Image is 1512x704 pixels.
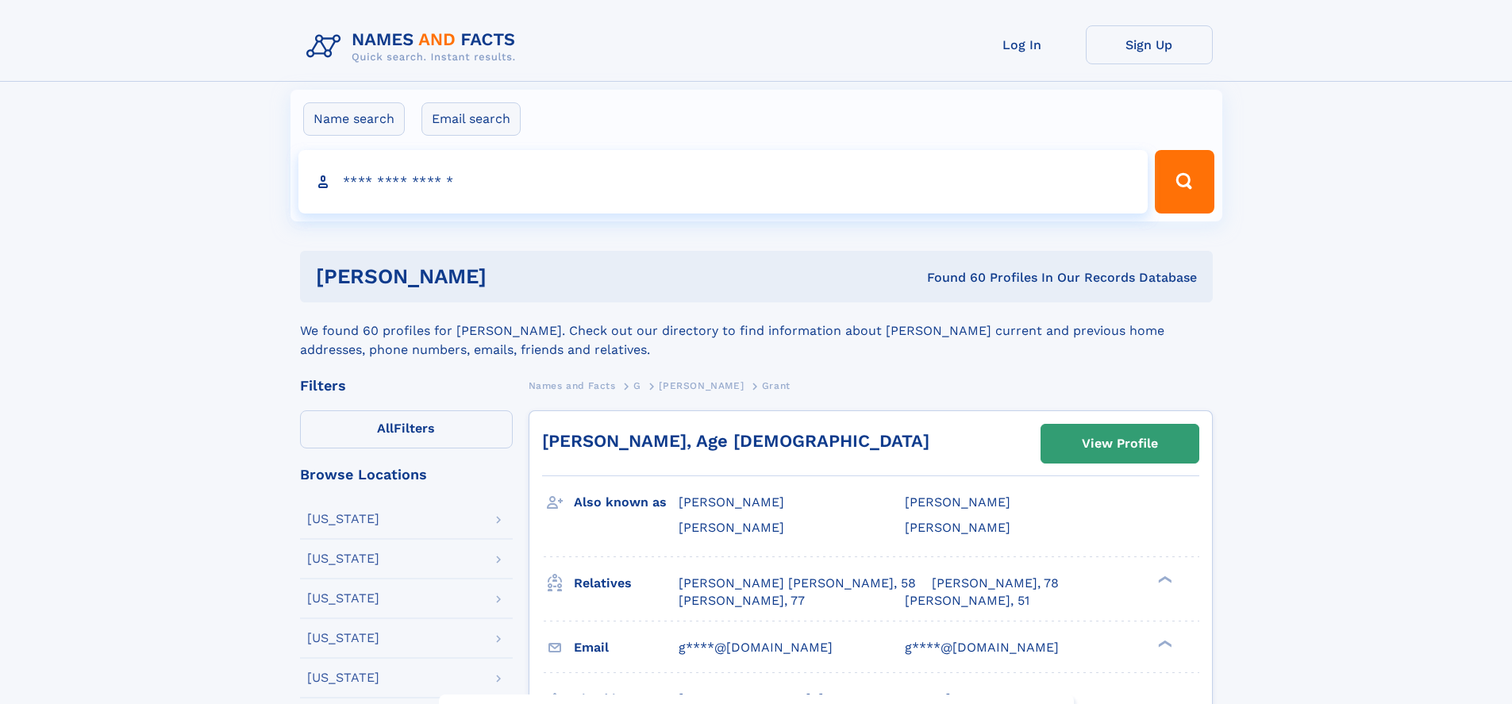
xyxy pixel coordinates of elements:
[421,102,521,136] label: Email search
[706,269,1197,287] div: Found 60 Profiles In Our Records Database
[574,489,679,516] h3: Also known as
[1082,425,1158,462] div: View Profile
[300,379,513,393] div: Filters
[377,421,394,436] span: All
[959,25,1086,64] a: Log In
[529,375,616,395] a: Names and Facts
[932,575,1059,592] a: [PERSON_NAME], 78
[1086,25,1213,64] a: Sign Up
[1154,638,1173,648] div: ❯
[303,102,405,136] label: Name search
[679,494,784,510] span: [PERSON_NAME]
[298,150,1148,214] input: search input
[905,592,1029,610] a: [PERSON_NAME], 51
[307,552,379,565] div: [US_STATE]
[307,592,379,605] div: [US_STATE]
[574,634,679,661] h3: Email
[307,671,379,684] div: [US_STATE]
[300,467,513,482] div: Browse Locations
[633,380,641,391] span: G
[679,592,805,610] a: [PERSON_NAME], 77
[300,25,529,68] img: Logo Names and Facts
[633,375,641,395] a: G
[659,380,744,391] span: [PERSON_NAME]
[679,520,784,535] span: [PERSON_NAME]
[1041,425,1198,463] a: View Profile
[300,302,1213,360] div: We found 60 profiles for [PERSON_NAME]. Check out our directory to find information about [PERSON...
[679,575,916,592] a: [PERSON_NAME] [PERSON_NAME], 58
[659,375,744,395] a: [PERSON_NAME]
[300,410,513,448] label: Filters
[307,632,379,644] div: [US_STATE]
[905,520,1010,535] span: [PERSON_NAME]
[1154,574,1173,584] div: ❯
[307,513,379,525] div: [US_STATE]
[905,494,1010,510] span: [PERSON_NAME]
[316,267,707,287] h1: [PERSON_NAME]
[762,380,791,391] span: Grant
[574,570,679,597] h3: Relatives
[1155,150,1214,214] button: Search Button
[542,431,929,451] a: [PERSON_NAME], Age [DEMOGRAPHIC_DATA]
